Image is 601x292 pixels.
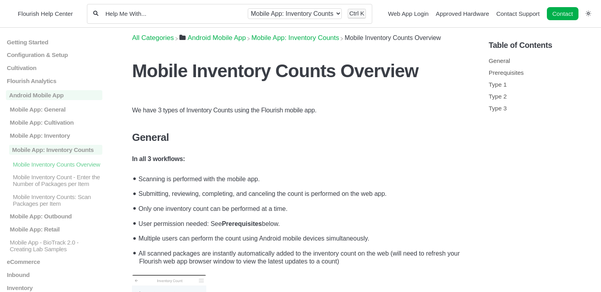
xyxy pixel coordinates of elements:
[6,132,102,139] a: Mobile App: Inventory
[12,161,102,167] p: Mobile Inventory Counts Overview
[489,41,595,50] h5: Table of Contents
[6,239,102,252] a: Mobile App - BioTrack 2.0 - Creating Lab Samples
[12,174,102,187] p: Mobile Inventory Count - Enter the Number of Packages per Item
[9,106,102,113] p: Mobile App: General
[6,39,102,46] a: Getting Started
[489,57,510,64] a: General
[136,215,469,230] li: User permission needed: See below.
[136,200,469,215] li: Only one inventory count can be performed at a time.
[586,10,591,17] a: Switch dark mode setting
[496,10,540,17] a: Contact Support navigation item
[136,245,469,267] li: All scanned packages are instantly automatically added to the inventory count on the web (will ne...
[545,8,580,19] li: Contact desktop
[188,34,246,42] span: ​Android Mobile App
[132,60,469,82] h1: Mobile Inventory Counts Overview
[105,10,242,17] input: Help Me With...
[132,131,469,144] h3: General
[136,230,469,245] li: Multiple users can perform the count using Android mobile devices simultaneously.
[6,284,102,291] a: Inventory
[132,155,185,162] strong: In all 3 workflows:
[222,220,262,227] strong: Prerequisites
[6,119,102,126] a: Mobile App: Cultivation
[136,171,469,186] li: Scanning is performed with the mobile app.
[10,8,73,19] a: Flourish Help Center
[6,106,102,113] a: Mobile App: General
[6,258,102,265] a: eCommerce
[489,69,524,76] a: Prerequisites
[136,186,469,201] li: Submitting, reviewing, completing, and canceling the count is performed on the web app.
[10,8,14,19] img: Flourish Help Center Logo
[6,226,102,233] a: Mobile App: Retail
[489,93,507,100] a: Type 2
[6,213,102,220] a: Mobile App: Outbound
[6,145,102,155] a: Mobile App: Inventory Counts
[6,64,102,71] a: Cultivation
[9,226,102,233] p: Mobile App: Retail
[6,77,102,84] a: Flourish Analytics
[251,34,339,42] span: ​Mobile App: Inventory Counts
[436,10,489,17] a: Approved Hardware navigation item
[132,34,174,42] a: Breadcrumb link to All Categories
[6,51,102,58] a: Configuration & Setup
[345,34,441,41] span: Mobile Inventory Counts Overview
[9,213,102,220] p: Mobile App: Outbound
[9,119,102,126] p: Mobile App: Cultivation
[6,193,102,207] a: Mobile Inventory Counts: Scan Packages per Item
[251,34,339,42] a: Mobile App: Inventory Counts
[6,271,102,278] a: Inbound
[179,34,246,42] a: Android Mobile App
[6,90,102,100] a: Android Mobile App
[9,145,102,155] p: Mobile App: Inventory Counts
[12,193,102,207] p: Mobile Inventory Counts: Scan Packages per Item
[489,105,507,112] a: Type 3
[349,10,359,17] kbd: Ctrl
[132,105,469,116] p: We have 3 types of Inventory Counts using the Flourish mobile app.
[9,132,102,139] p: Mobile App: Inventory
[6,174,102,187] a: Mobile Inventory Count - Enter the Number of Packages per Item
[360,10,364,17] kbd: K
[547,7,578,20] a: Contact
[132,34,174,42] span: All Categories
[388,10,429,17] a: Web App Login navigation item
[18,10,73,17] span: Flourish Help Center
[489,81,507,88] a: Type 1
[6,161,102,167] a: Mobile Inventory Counts Overview
[9,239,102,252] p: Mobile App - BioTrack 2.0 - Creating Lab Samples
